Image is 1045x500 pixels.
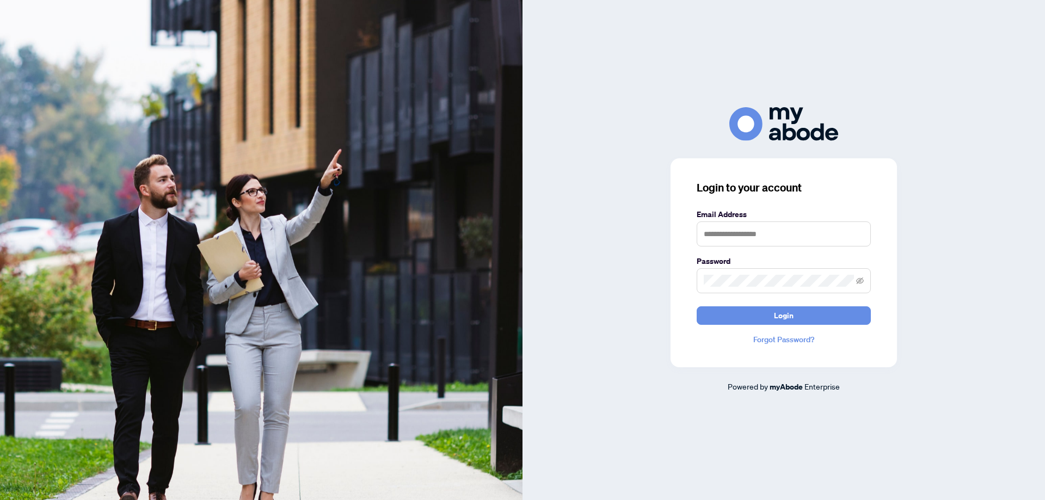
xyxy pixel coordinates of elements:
[856,277,864,285] span: eye-invisible
[697,306,871,325] button: Login
[774,307,794,324] span: Login
[697,208,871,220] label: Email Address
[770,381,803,393] a: myAbode
[697,334,871,345] a: Forgot Password?
[729,107,838,140] img: ma-logo
[728,381,768,391] span: Powered by
[697,180,871,195] h3: Login to your account
[804,381,840,391] span: Enterprise
[697,255,871,267] label: Password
